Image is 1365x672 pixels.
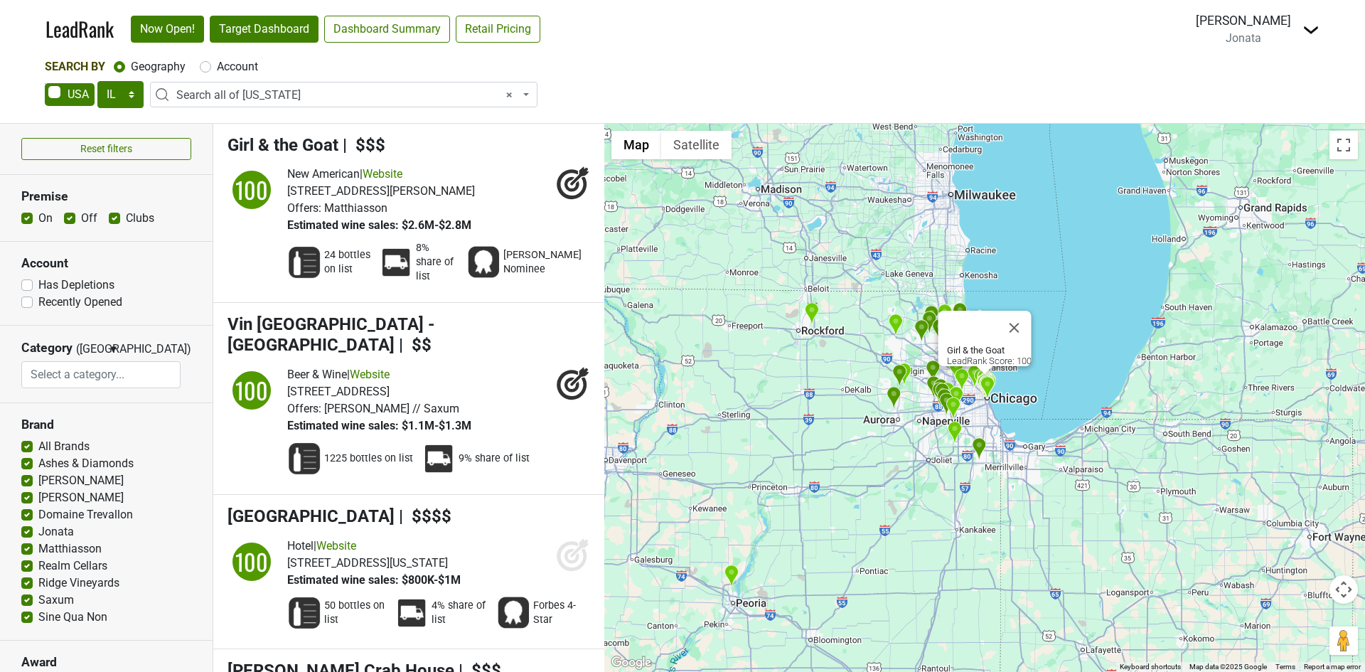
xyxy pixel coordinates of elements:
[459,452,530,466] span: 9% share of list
[227,538,276,586] img: quadrant_split.svg
[1275,663,1295,671] a: Terms (opens in new tab)
[896,363,911,386] div: Dunham Woods Riding Club
[287,573,461,587] span: Estimated wine sales: $800K-$1M
[363,167,402,181] a: Website
[1329,575,1358,604] button: Map camera controls
[456,16,540,43] a: Retail Pricing
[608,654,655,672] img: Google
[45,60,105,73] span: Search By
[287,245,321,279] img: Wine List
[287,538,461,555] div: |
[399,335,432,355] span: | $$
[939,393,954,416] div: Ruth Lake Country Club
[287,184,475,198] span: [STREET_ADDRESS][PERSON_NAME]
[948,358,963,382] div: Truluck's - Rosemont
[287,442,321,476] img: Wine List
[608,654,655,672] a: Open this area in Google Maps (opens a new window)
[1329,626,1358,655] button: Drag Pegman onto the map to open Street View
[287,556,448,570] span: [STREET_ADDRESS][US_STATE]
[108,343,119,356] span: ▼
[980,376,995,400] div: The Blackstone, Autograph Collection
[230,369,273,412] div: 100
[947,345,1005,356] b: Girl & the Goat
[38,540,102,558] label: Matthiasson
[227,366,276,415] img: quadrant_split.svg
[503,248,582,277] span: [PERSON_NAME] Nominee
[924,305,939,329] div: Ivanhoe Club
[953,302,968,326] div: Shoreacres
[217,58,258,75] label: Account
[316,539,356,553] a: Website
[926,360,941,383] div: Medinah Country Club
[131,16,204,43] a: Now Open!
[21,138,191,160] button: Reset filters
[38,506,133,523] label: Domaine Trevallon
[38,575,119,592] label: Ridge Vineyards
[724,565,739,588] div: Mt Hawley Country Club
[937,388,952,412] div: Hinsdale Golf Club
[887,386,901,410] div: The Turf Room
[973,368,988,392] div: Mirra
[324,248,370,277] span: 24 bottles on list
[343,135,385,155] span: | $$$
[287,368,347,381] span: Beer & Wine
[1189,663,1267,671] span: Map data ©2025 Google
[22,361,180,388] input: Select a category...
[287,596,321,630] img: Wine List
[892,364,907,388] div: St Charles Country Club
[287,539,314,553] span: Hotel
[324,599,386,627] span: 50 bottles on list
[287,385,390,398] span: [STREET_ADDRESS]
[422,442,456,476] img: Percent Distributor Share
[38,210,53,227] label: On
[1196,11,1291,30] div: [PERSON_NAME]
[466,245,500,279] img: Award
[395,596,429,630] img: Percent Distributor Share
[922,311,937,334] div: Hawthorn Woods Country Club
[979,375,994,399] div: W Chicago - City Center
[926,375,941,399] div: Glen Oak Country Club
[126,210,154,227] label: Clubs
[1226,31,1261,45] span: Jonata
[287,166,475,183] div: |
[227,314,434,355] span: Vin [GEOGRAPHIC_DATA] - [GEOGRAPHIC_DATA]
[914,319,929,343] div: Biltmore Country Club
[1304,663,1361,671] a: Report a map error
[888,314,903,337] div: 1776 Restaurant
[21,256,191,271] h3: Account
[38,472,124,489] label: [PERSON_NAME]
[287,167,360,181] span: New American
[81,210,97,227] label: Off
[324,201,387,215] span: Matthiasson
[287,366,471,383] div: |
[972,437,987,461] div: Olympia Fields Country Club
[997,311,1032,345] button: Close
[38,294,122,311] label: Recently Opened
[933,378,948,402] div: Sal's Beverage World
[937,304,952,327] div: Tavern Steakhouse & Lounge
[324,16,450,43] a: Dashboard Summary
[21,417,191,432] h3: Brand
[287,402,321,415] span: Offers:
[76,341,105,361] span: ([GEOGRAPHIC_DATA])
[496,596,530,630] img: Award
[611,131,661,159] button: Show street map
[150,82,537,107] span: Search all of Illinois
[21,189,191,204] h3: Premise
[804,302,819,326] div: Artale Wine
[21,655,191,670] h3: Award
[227,135,338,155] span: Girl & the Goat
[131,58,186,75] label: Geography
[38,609,107,626] label: Sine Qua Non
[227,506,395,526] span: [GEOGRAPHIC_DATA]
[948,386,963,410] div: Steak + Vine
[287,218,471,232] span: Estimated wine sales: $2.6M-$2.8M
[976,374,991,398] div: Next
[38,558,107,575] label: Realm Cellars
[287,201,321,215] span: Offers:
[38,592,74,609] label: Saxum
[978,375,993,398] div: Bazaar Meat by José Andrés
[38,438,90,455] label: All Brands
[947,421,962,444] div: Crystal Tree Golf & Country Club
[977,374,992,398] div: Aba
